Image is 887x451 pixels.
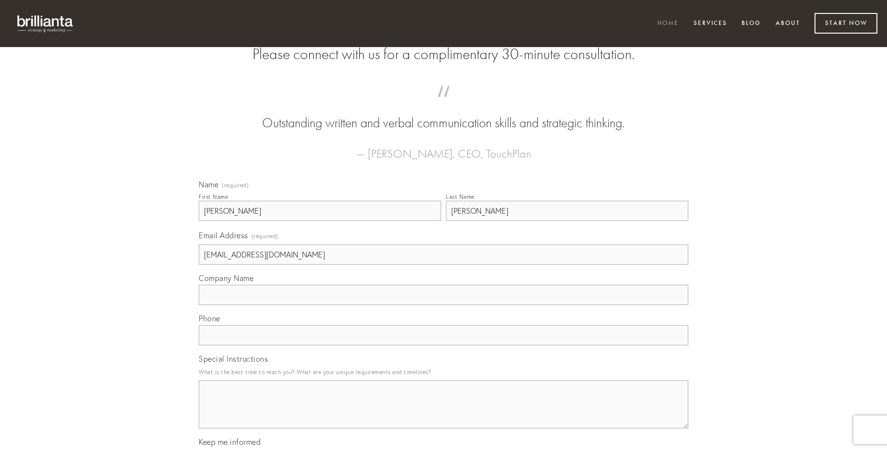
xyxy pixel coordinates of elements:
[199,231,248,240] span: Email Address
[214,133,673,163] figcaption: — [PERSON_NAME], CEO, TouchPlan
[199,314,220,323] span: Phone
[815,13,877,34] a: Start Now
[199,193,228,200] div: First Name
[214,95,673,114] span: “
[651,16,685,32] a: Home
[735,16,767,32] a: Blog
[199,437,261,447] span: Keep me informed
[199,354,268,364] span: Special Instructions
[687,16,733,32] a: Services
[199,273,253,283] span: Company Name
[252,230,278,243] span: (required)
[10,10,82,37] img: brillianta - research, strategy, marketing
[199,45,688,63] h2: Please connect with us for a complimentary 30-minute consultation.
[222,183,249,188] span: (required)
[446,193,475,200] div: Last Name
[199,366,688,378] p: What is the best time to reach you? What are your unique requirements and timelines?
[769,16,806,32] a: About
[199,180,218,189] span: Name
[214,95,673,133] blockquote: Outstanding written and verbal communication skills and strategic thinking.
